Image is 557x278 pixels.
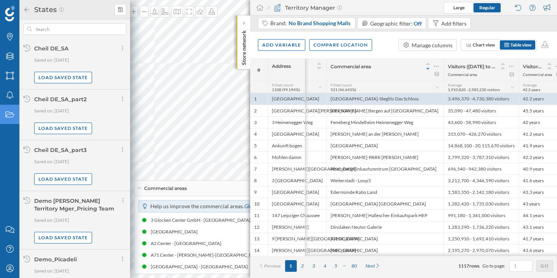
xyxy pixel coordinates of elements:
[268,151,326,163] div: Mühlen damm
[240,27,248,65] p: Store network
[150,202,281,210] p: Help us improve the commercial areas.
[326,174,444,186] div: Weiterstadt - Loop5
[254,224,259,230] div: 12
[254,67,264,74] span: #
[151,263,252,271] div: [GEOGRAPHIC_DATA] - [GEOGRAPHIC_DATA]
[34,158,126,166] p: Saved on: [DATE]
[151,240,225,247] div: A2 Center - [GEOGRAPHIC_DATA]
[479,5,495,10] span: Regular
[34,147,87,154] div: Cheil DE_SA_part3
[458,263,469,269] span: 1117
[326,128,444,140] div: [PERSON_NAME] an der [PERSON_NAME]
[268,198,326,209] div: [GEOGRAPHIC_DATA]
[444,163,519,174] div: 696,540 - 942,380 visitors
[326,244,444,256] div: [GEOGRAPHIC_DATA]
[254,154,257,161] div: 6
[482,262,505,269] span: Go to page:
[268,163,326,174] div: [PERSON_NAME][GEOGRAPHIC_DATA]
[268,186,326,198] div: [GEOGRAPHIC_DATA]
[254,178,257,184] div: 8
[270,19,351,27] div: Brand:
[414,19,422,28] div: Off
[453,5,465,10] span: Large
[254,236,259,242] div: 13
[412,41,453,49] div: Manage columns
[151,228,202,236] div: [GEOGRAPHIC_DATA]
[448,83,462,87] span: Average
[268,174,326,186] div: 3 [GEOGRAPHIC_DATA]
[326,140,444,151] div: [GEOGRAPHIC_DATA]
[254,119,257,126] div: 3
[444,209,519,221] div: 991,180 - 1,341,000 visitors
[444,233,519,244] div: 1,250,910 - 1,692,410 visitors
[30,3,59,16] h2: States
[268,233,326,244] div: 9 [PERSON_NAME][GEOGRAPHIC_DATA]
[444,128,519,140] div: 315,070 - 426,270 visitors
[444,221,519,233] div: 1,283,290 - 1,736,220 visitors
[151,251,266,259] div: A71 Center - [PERSON_NAME]-[GEOGRAPHIC_DATA]
[273,4,281,12] img: territory-manager.svg
[510,42,531,48] span: Table view
[268,221,326,233] div: [PERSON_NAME]
[326,93,444,105] div: [GEOGRAPHIC_DATA]-Steglitz Das Schloss
[370,20,413,27] span: Geographic filter:
[144,185,187,192] span: Commercial areas
[469,263,479,269] span: rows
[444,198,519,209] div: 1,282,420 - 1,735,030 visitors
[254,189,257,195] div: 9
[444,116,519,128] div: 43,600 - 58,990 visitors
[254,143,257,149] div: 5
[326,198,444,209] div: [GEOGRAPHIC_DATA] [GEOGRAPHIC_DATA]
[272,63,291,69] span: Address
[523,72,552,77] div: Commercial area
[268,209,326,221] div: 147 Leipziger Chaussee
[444,174,519,186] div: 3,212,700 - 4,346,590 visitors
[326,163,444,174] div: Abensberg Einkaufszentrum [GEOGRAPHIC_DATA]
[268,140,326,151] div: Ankunft bogen
[444,140,519,151] div: 14,868,100 - 20,115,670 visitors
[448,87,500,92] span: 1,910,820 - 2,585,230 visitors
[268,244,326,256] div: [PERSON_NAME][GEOGRAPHIC_DATA]
[254,108,257,114] div: 2
[254,131,257,137] div: 4
[331,83,352,87] span: Filled count
[34,197,114,212] div: Demo [PERSON_NAME] Territory Mger_Pricing Team
[254,201,259,207] div: 10
[326,186,444,198] div: Edermünde Ratio Land
[268,93,326,105] div: [GEOGRAPHIC_DATA]
[444,151,519,163] div: 2,799,320 - 3,787,310 visitors
[34,267,126,275] p: Saved on: [DATE]
[254,212,259,219] div: 11
[268,128,326,140] div: [GEOGRAPHIC_DATA]
[326,209,444,221] div: [PERSON_NAME] Hallescher Einkaufspark HEP
[479,263,480,269] span: .
[473,42,495,48] span: Chart view
[289,19,350,27] span: No Brand Shopping Malls
[268,116,326,128] div: 3 Heimenegger Weg
[326,151,444,163] div: [PERSON_NAME]-PARK [PERSON_NAME]
[34,96,87,103] div: Cheil DE_SA_part2
[254,166,257,172] div: 7
[34,45,68,52] div: Cheil DE_SA
[448,64,495,69] span: Visitors ([DATE] to [DATE])
[326,221,444,233] div: Dinslaken Neutor Galerie
[272,87,300,92] span: 1108 (99.194%)
[34,56,126,64] p: Saved on: [DATE]
[444,186,519,198] div: 1,583,350 - 2,142,180 visitors
[444,93,519,105] div: 3,496,370 - 4,730,380 visitors
[523,87,540,92] span: 42.2 years
[326,233,444,244] div: [GEOGRAPHIC_DATA]
[512,262,530,270] input: 1
[151,216,254,224] div: 3 Glocken Center GmbH - [GEOGRAPHIC_DATA]
[272,83,293,87] span: Filled count
[254,247,259,254] div: 14
[523,83,537,87] span: Average
[326,116,444,128] div: Feneberg Mindelheim Heimenegger Weg
[254,96,257,102] div: 1
[331,87,356,92] span: 521 (46.643%)
[34,256,77,263] div: Demo_Picadeli
[448,72,477,77] div: Commercial area
[444,105,519,116] div: 35,090 - 47,480 visitors
[444,244,519,256] div: 2,195,270 - 2,970,070 visitors
[34,216,126,224] p: Saved on: [DATE]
